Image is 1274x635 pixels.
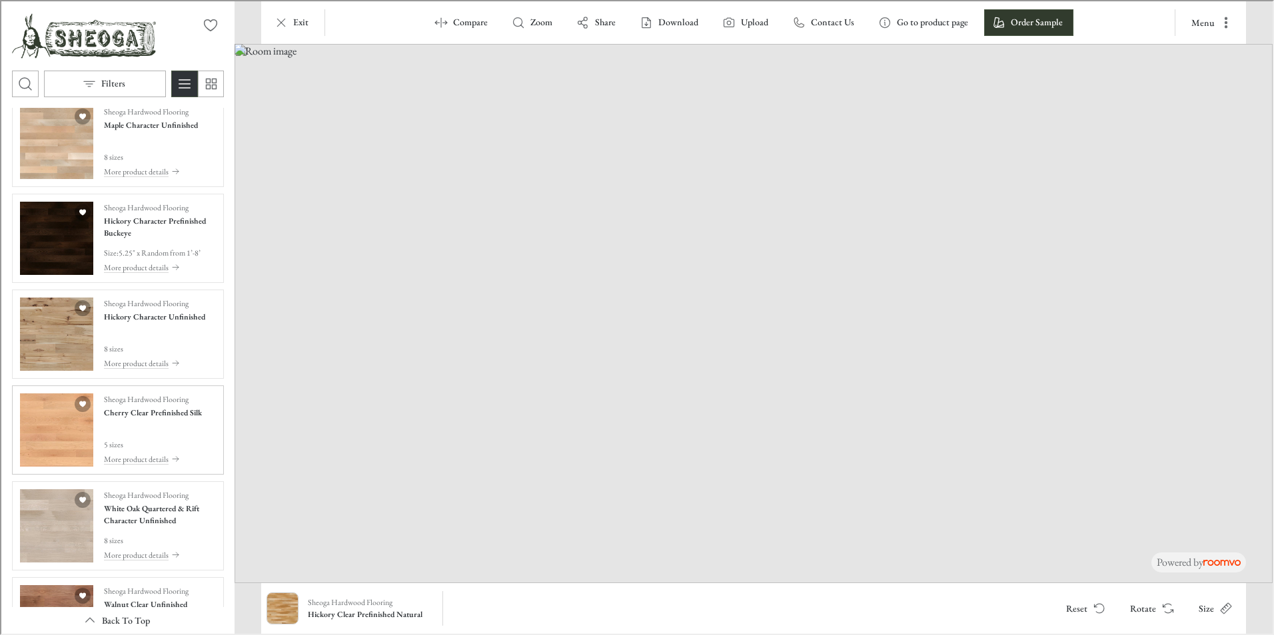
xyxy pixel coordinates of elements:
p: Zoom [529,15,551,28]
h4: Hickory Character Prefinished Buckeye [103,214,215,238]
button: Switch to simple view [196,69,223,96]
img: Hickory Clear Prefinished Natural [266,592,297,622]
button: Rotate Surface [1118,594,1181,620]
button: Enter compare mode [425,8,497,35]
img: Room image [233,43,1271,582]
p: Sheoga Hardwood Flooring [103,488,187,500]
button: Show details for Hickory Clear Prefinished Natural [303,591,436,623]
div: See Hickory Character Prefinished Buckeye in the room [11,192,223,282]
button: Open size menu [1187,594,1239,620]
button: Open search box [11,69,37,96]
button: More product details [103,355,204,369]
button: Add Maple Character Unfinished to favorites [73,107,89,123]
img: White Oak Quartered & Rift Character Unfinished. Link opens in a new window. [19,488,92,561]
button: Add Cherry Clear Prefinished Silk to favorites [73,395,89,411]
img: Logo representing Sheoga Hardwood Flooring. [11,11,155,59]
label: Upload [740,15,767,28]
h4: White Oak Quartered & Rift Character Unfinished [103,501,215,525]
button: Upload a picture of your room [713,8,778,35]
button: More product details [103,163,197,178]
p: Size : [103,246,117,258]
button: Share [567,8,625,35]
p: Compare [452,15,486,28]
p: Order Sample [1009,15,1061,28]
button: Reset product [1054,594,1113,620]
p: Sheoga Hardwood Flooring [103,392,187,404]
button: Add Hickory Character Prefinished Buckeye to favorites [73,203,89,219]
p: More product details [103,260,167,272]
p: 8 sizes [103,341,204,353]
p: More product details [103,356,167,368]
div: See Maple Character Unfinished in the room [11,97,223,186]
p: 8 sizes [103,533,215,545]
button: More actions [1179,8,1239,35]
img: Hickory Character Prefinished Buckeye. Link opens in a new window. [19,200,92,274]
button: More product details [103,546,215,561]
button: Add Walnut Clear Unfinished to favorites [73,586,89,602]
button: Contact Us [783,8,864,35]
button: Order Sample [983,8,1072,35]
p: Contact Us [810,15,853,28]
p: Share [594,15,614,28]
p: Sheoga Hardwood Flooring [103,584,187,596]
img: roomvo_wordmark.svg [1202,558,1239,564]
button: Zoom room image [502,8,562,35]
p: 8 sizes [103,150,197,162]
button: More product details [103,259,215,274]
button: Download [630,8,708,35]
div: See Cherry Clear Prefinished Silk in the room [11,384,223,473]
img: Cherry Clear Prefinished Silk. Link opens in a new window. [19,392,92,465]
div: The visualizer is powered by Roomvo. [1155,554,1239,568]
h4: Walnut Clear Unfinished [103,597,186,609]
div: Product List Mode Selector [170,69,223,96]
p: More product details [103,164,167,176]
p: Exit [292,15,307,28]
div: See White Oak Quartered & Rift Character Unfinished in the room [11,480,223,569]
button: Switch to detail view [170,69,197,96]
p: Sheoga Hardwood Flooring [307,595,391,607]
p: Sheoga Hardwood Flooring [103,296,187,308]
div: See Hickory Character Unfinished in the room [11,288,223,377]
p: Sheoga Hardwood Flooring [103,105,187,116]
button: Add White Oak Quartered & Rift Character Unfinished to favorites [73,491,89,507]
p: Powered by [1155,554,1239,568]
h4: Maple Character Unfinished [103,118,197,130]
button: Scroll back to the beginning [11,606,223,632]
button: Go to product page [869,8,977,35]
h6: Hickory Clear Prefinished Natural [307,607,432,619]
p: 5 sizes [103,437,201,449]
img: Maple Character Unfinished. Link opens in a new window. [19,105,92,178]
h4: Cherry Clear Prefinished Silk [103,405,201,417]
p: Sheoga Hardwood Flooring [103,200,187,212]
p: 5.25" x Random from 1’-8’ [117,246,199,258]
a: Go to Sheoga Hardwood Flooring's website. [11,11,155,59]
button: Exit [265,8,318,35]
button: More product details [103,451,201,465]
p: Go to product page [896,15,967,28]
p: More product details [103,452,167,464]
button: Add Hickory Character Unfinished to favorites [73,299,89,315]
button: Open the filters menu [43,69,165,96]
p: More product details [103,548,167,560]
h4: Hickory Character Unfinished [103,310,204,321]
p: Filters [100,76,124,89]
button: No favorites [196,11,223,37]
img: Hickory Character Unfinished. Link opens in a new window. [19,296,92,369]
p: Download [657,15,697,28]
